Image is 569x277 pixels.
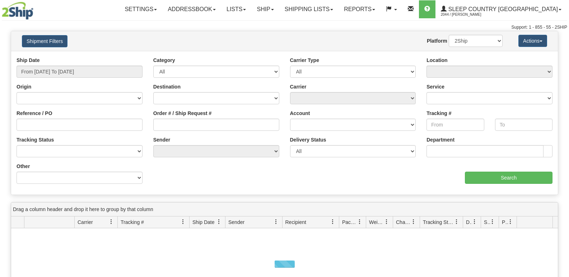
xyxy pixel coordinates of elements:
a: Packages filter column settings [354,216,366,228]
button: Shipment Filters [22,35,67,47]
div: Support: 1 - 855 - 55 - 2SHIP [2,24,567,30]
label: Account [290,110,310,117]
label: Tracking Status [17,136,54,143]
span: Sender [228,219,244,226]
a: Weight filter column settings [381,216,393,228]
span: Ship Date [192,219,214,226]
label: Reference / PO [17,110,52,117]
a: Settings [119,0,162,18]
a: Carrier filter column settings [105,216,117,228]
label: Ship Date [17,57,40,64]
a: Recipient filter column settings [327,216,339,228]
label: Location [426,57,447,64]
span: Shipment Issues [484,219,490,226]
a: Charge filter column settings [407,216,420,228]
a: Shipping lists [279,0,339,18]
label: Category [153,57,175,64]
span: Tracking Status [423,219,454,226]
span: 2044 / [PERSON_NAME] [441,11,495,18]
span: Packages [342,219,357,226]
span: Tracking # [121,219,144,226]
span: Recipient [285,219,306,226]
label: Other [17,163,30,170]
a: Sleep Country [GEOGRAPHIC_DATA] 2044 / [PERSON_NAME] [435,0,567,18]
a: Sender filter column settings [270,216,282,228]
label: Sender [153,136,170,143]
button: Actions [518,35,547,47]
input: Search [465,172,552,184]
label: Destination [153,83,181,90]
span: Weight [369,219,384,226]
label: Carrier Type [290,57,319,64]
span: Delivery Status [466,219,472,226]
label: Carrier [290,83,307,90]
a: Reports [339,0,381,18]
label: Department [426,136,454,143]
a: Pickup Status filter column settings [504,216,517,228]
a: Ship [251,0,279,18]
a: Ship Date filter column settings [213,216,225,228]
a: Lists [221,0,251,18]
span: Charge [396,219,411,226]
label: Delivery Status [290,136,326,143]
label: Order # / Ship Request # [153,110,212,117]
input: From [426,119,484,131]
input: To [495,119,552,131]
a: Tracking Status filter column settings [451,216,463,228]
span: Carrier [78,219,93,226]
label: Tracking # [426,110,451,117]
label: Origin [17,83,31,90]
img: logo2044.jpg [2,2,33,20]
label: Service [426,83,444,90]
a: Addressbook [162,0,221,18]
a: Tracking # filter column settings [177,216,189,228]
a: Shipment Issues filter column settings [486,216,499,228]
a: Delivery Status filter column settings [468,216,481,228]
span: Sleep Country [GEOGRAPHIC_DATA] [447,6,558,12]
div: grid grouping header [11,202,558,216]
label: Platform [427,37,447,44]
span: Pickup Status [502,219,508,226]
